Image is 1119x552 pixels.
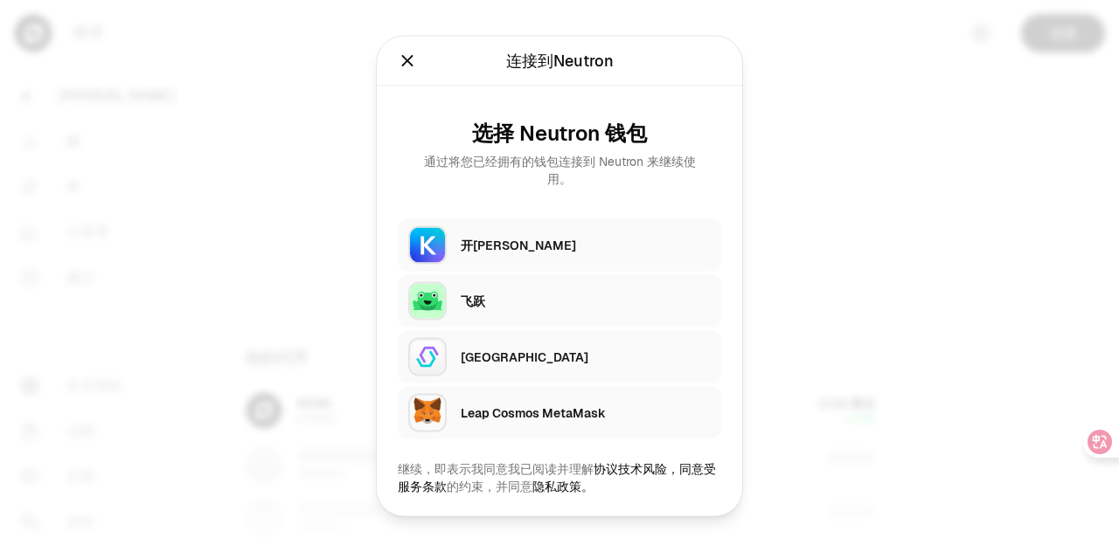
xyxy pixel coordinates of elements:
[447,479,496,494] font: 的约束，
[461,405,606,421] font: Leap Cosmos MetaMask
[398,331,721,383] button: 宇宙站[GEOGRAPHIC_DATA]
[553,51,614,71] font: Neutron
[408,226,447,265] img: 开普勒
[408,394,447,432] img: Leap Cosmos MetaMask
[461,238,576,253] font: 开[PERSON_NAME]
[472,120,647,147] font: 选择 Neutron 钱包
[506,51,553,71] font: 连接到
[424,154,696,187] font: 通过将您已经拥有的钱包连接到 Neutron 来继续使用。
[398,461,594,477] font: 继续，即表示我同意我已阅读并理解
[398,479,447,494] a: 服务条款
[461,349,588,365] font: [GEOGRAPHIC_DATA]
[532,479,594,494] a: 隐私政策。
[594,461,716,477] a: 协议技术风险，同意受
[398,219,721,272] button: 开普勒开[PERSON_NAME]
[408,282,447,321] img: 飞跃
[496,479,532,494] font: 并同意
[461,293,485,309] font: 飞跃
[398,275,721,328] button: 飞跃飞跃
[408,338,447,376] img: 宇宙站
[398,49,417,73] button: 关闭
[398,387,721,439] button: Leap Cosmos MetaMaskLeap Cosmos MetaMask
